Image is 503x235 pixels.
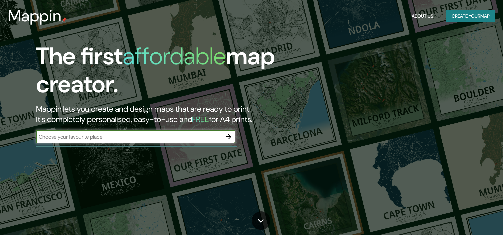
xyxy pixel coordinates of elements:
img: mappin-pin [62,17,67,23]
button: About Us [409,10,436,22]
h1: affordable [123,41,226,72]
input: Choose your favourite place [36,133,222,141]
h2: Mappin lets you create and design maps that are ready to print. It's completely personalised, eas... [36,104,288,125]
button: Create yourmap [446,10,495,22]
h5: FREE [192,114,209,124]
h1: The first map creator. [36,42,288,104]
h3: Mappin [8,7,62,25]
